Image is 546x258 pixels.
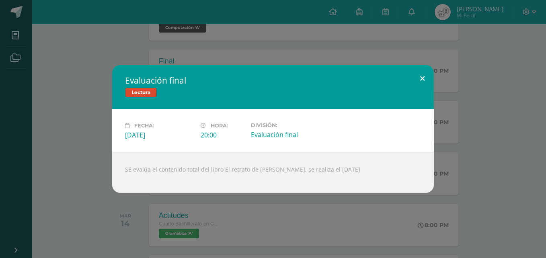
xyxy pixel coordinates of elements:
[251,122,320,128] label: División:
[251,130,320,139] div: Evaluación final
[125,75,421,86] h2: Evaluación final
[411,65,434,92] button: Close (Esc)
[112,152,434,193] div: SE evalúa el contenido total del libro El retrato de [PERSON_NAME], se realiza el [DATE]
[125,131,194,139] div: [DATE]
[211,123,228,129] span: Hora:
[134,123,154,129] span: Fecha:
[201,131,244,139] div: 20:00
[125,88,157,97] span: Lectura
